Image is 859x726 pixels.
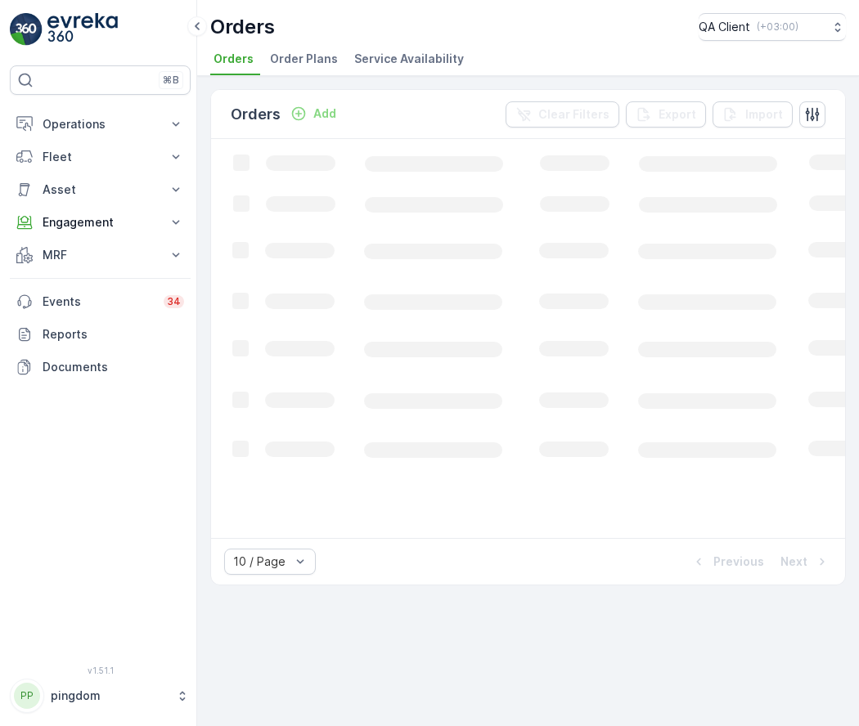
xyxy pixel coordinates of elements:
[779,552,832,571] button: Next
[10,679,191,713] button: PPpingdom
[10,285,191,318] a: Events34
[51,688,168,704] p: pingdom
[43,359,184,375] p: Documents
[43,214,158,231] p: Engagement
[10,206,191,239] button: Engagement
[757,20,798,34] p: ( +03:00 )
[214,51,254,67] span: Orders
[313,105,336,122] p: Add
[284,104,343,123] button: Add
[270,51,338,67] span: Order Plans
[713,553,764,570] p: Previous
[43,326,184,343] p: Reports
[43,181,158,198] p: Asset
[10,351,191,383] a: Documents
[506,101,619,128] button: Clear Filters
[47,13,118,46] img: logo_light-DOdMpM7g.png
[354,51,464,67] span: Service Availability
[699,13,846,41] button: QA Client(+03:00)
[699,19,750,35] p: QA Client
[10,665,191,675] span: v 1.51.1
[780,553,807,570] p: Next
[163,74,179,87] p: ⌘B
[10,13,43,46] img: logo
[10,108,191,141] button: Operations
[626,101,706,128] button: Export
[231,103,281,126] p: Orders
[538,106,609,123] p: Clear Filters
[43,294,154,310] p: Events
[10,239,191,271] button: MRF
[713,101,793,128] button: Import
[14,683,40,709] div: PP
[10,141,191,173] button: Fleet
[10,173,191,206] button: Asset
[43,247,158,263] p: MRF
[659,106,696,123] p: Export
[43,149,158,165] p: Fleet
[43,116,158,132] p: Operations
[210,14,275,40] p: Orders
[167,295,181,308] p: 34
[745,106,783,123] p: Import
[689,552,766,571] button: Previous
[10,318,191,351] a: Reports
